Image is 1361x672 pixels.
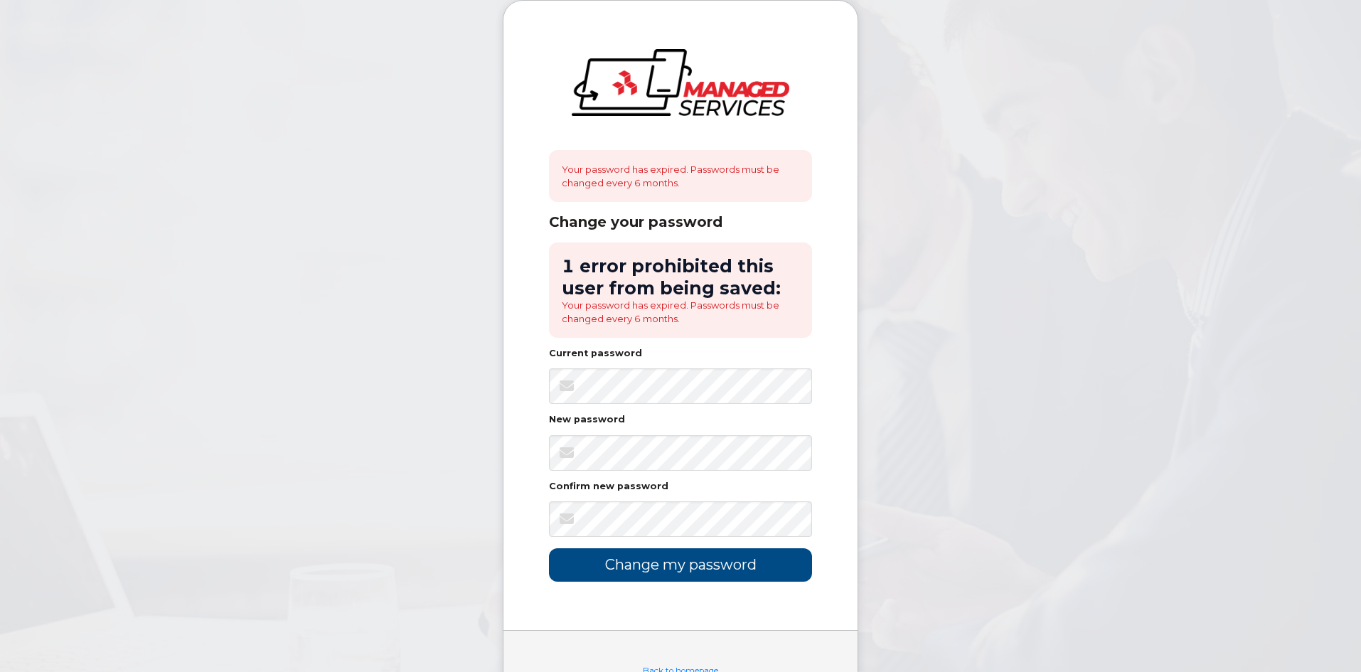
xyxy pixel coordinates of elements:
div: Change your password [549,213,812,231]
li: Your password has expired. Passwords must be changed every 6 months. [562,299,799,325]
h2: 1 error prohibited this user from being saved: [562,255,799,299]
div: Your password has expired. Passwords must be changed every 6 months. [549,150,812,202]
label: New password [549,415,625,425]
label: Current password [549,349,642,358]
label: Confirm new password [549,482,668,491]
img: logo-large.png [572,49,789,116]
input: Change my password [549,548,812,582]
